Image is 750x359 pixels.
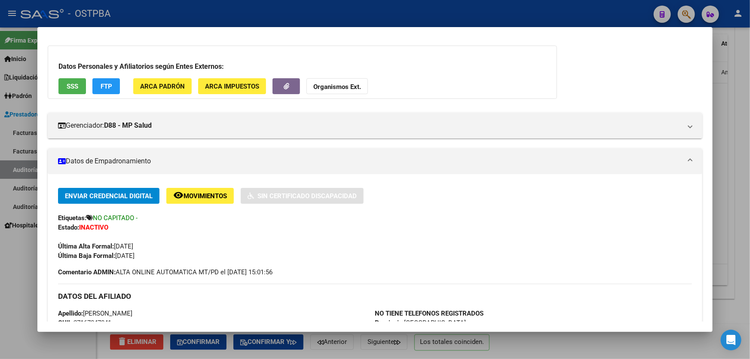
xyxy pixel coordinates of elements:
[58,252,115,260] strong: Última Baja Formal:
[375,319,404,327] strong: Provincia:
[58,156,682,166] mat-panel-title: Datos de Empadronamiento
[58,310,132,317] span: [PERSON_NAME]
[93,214,138,222] span: NO CAPITADO -
[92,78,120,94] button: FTP
[58,291,692,301] h3: DATOS DEL AFILIADO
[65,192,153,200] span: Enviar Credencial Digital
[48,113,702,138] mat-expansion-panel-header: Gerenciador:D88 - MP Salud
[58,242,133,250] span: [DATE]
[58,310,83,317] strong: Apellido:
[184,192,227,200] span: Movimientos
[58,319,73,327] strong: CUIL:
[58,252,135,260] span: [DATE]
[257,192,357,200] span: Sin Certificado Discapacidad
[104,120,152,131] strong: D88 - MP Salud
[205,83,259,90] span: ARCA Impuestos
[721,330,741,350] div: Open Intercom Messenger
[140,83,185,90] span: ARCA Padrón
[198,78,266,94] button: ARCA Impuestos
[48,30,162,38] span: [PERSON_NAME]
[101,83,112,90] span: FTP
[166,188,234,204] button: Movimientos
[48,30,113,38] strong: DATOS PADRÓN ÁGIL:
[58,188,159,204] button: Enviar Credencial Digital
[48,148,702,174] mat-expansion-panel-header: Datos de Empadronamiento
[375,319,466,327] span: [GEOGRAPHIC_DATA]
[58,268,116,276] strong: Comentario ADMIN:
[375,310,484,317] strong: NO TIENE TELEFONOS REGISTRADOS
[173,190,184,200] mat-icon: remove_red_eye
[58,267,272,277] span: ALTA ONLINE AUTOMATICA MT/PD el [DATE] 15:01:56
[58,61,546,72] h3: Datos Personales y Afiliatorios según Entes Externos:
[306,78,368,94] button: Organismos Ext.
[67,83,78,90] span: SSS
[48,30,260,38] i: | INACTIVO |
[133,78,192,94] button: ARCA Padrón
[241,188,364,204] button: Sin Certificado Discapacidad
[58,242,114,250] strong: Última Alta Formal:
[313,83,361,91] strong: Organismos Ext.
[58,78,86,94] button: SSS
[79,224,108,231] strong: INACTIVO
[58,319,111,327] span: 27167847841
[58,120,682,131] mat-panel-title: Gerenciador:
[58,224,79,231] strong: Estado:
[205,30,260,38] span: AFILIADO TITULAR
[58,214,86,222] strong: Etiquetas:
